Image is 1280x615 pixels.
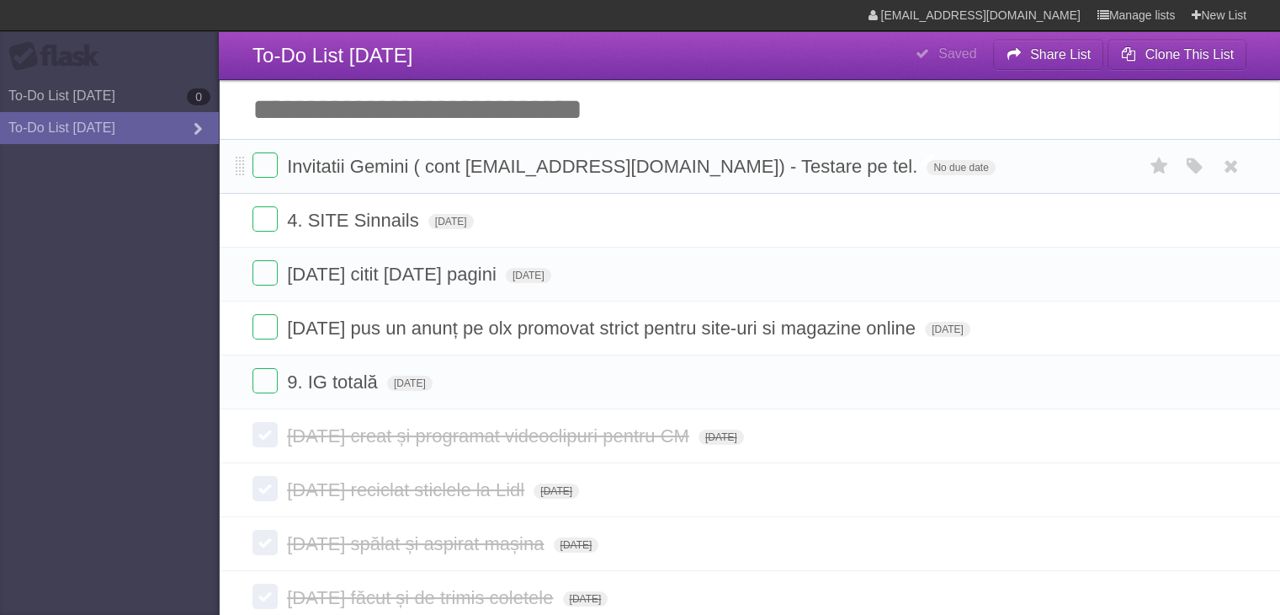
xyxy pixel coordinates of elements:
[1144,152,1176,180] label: Star task
[187,88,210,105] b: 0
[563,591,608,607] span: [DATE]
[287,533,548,554] span: [DATE] spălat și aspirat mașina
[554,537,599,553] span: [DATE]
[252,422,278,447] label: Done
[938,46,976,61] b: Saved
[287,156,921,177] span: Invitatii Gemini ( cont [EMAIL_ADDRESS][DOMAIN_NAME]) - Testare pe tel.
[1145,47,1234,61] b: Clone This List
[1107,40,1246,70] button: Clone This List
[287,479,528,500] span: [DATE] reciclat sticlele la Lidl
[252,368,278,393] label: Done
[252,260,278,286] label: Done
[287,264,501,285] span: [DATE] citit [DATE] pagini
[8,41,109,72] div: Flask
[287,425,693,447] span: [DATE] creat și programat videoclipuri pentru CM
[428,214,474,229] span: [DATE]
[287,210,423,231] span: 4. SITE Sinnails
[287,372,382,393] span: 9. IG totală
[252,44,412,67] span: To-Do List [DATE]
[287,318,920,339] span: [DATE] pus un anunț pe olx promovat strict pentru site-uri si magazine online
[698,430,744,445] span: [DATE]
[506,268,551,283] span: [DATE]
[993,40,1104,70] button: Share List
[252,584,278,609] label: Done
[387,376,433,391] span: [DATE]
[252,206,278,232] label: Done
[1030,47,1091,61] b: Share List
[927,160,995,175] span: No due date
[252,530,278,555] label: Done
[534,484,579,499] span: [DATE]
[252,152,278,178] label: Done
[287,587,557,608] span: [DATE] făcut și de trimis coletele
[252,314,278,340] label: Done
[252,476,278,501] label: Done
[925,322,970,337] span: [DATE]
